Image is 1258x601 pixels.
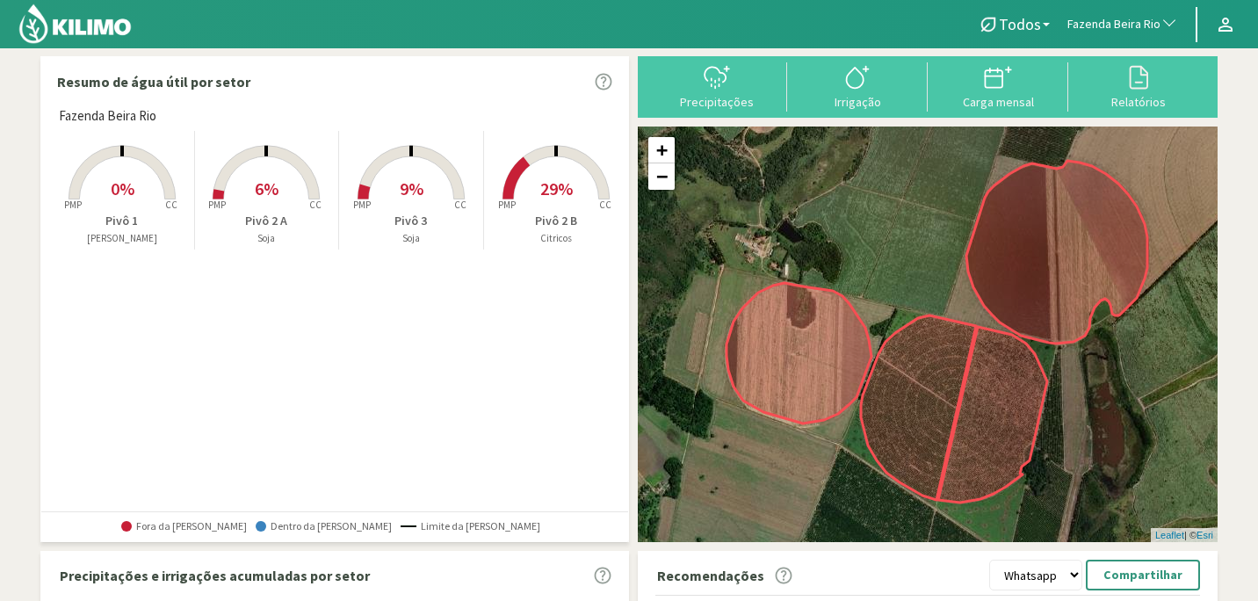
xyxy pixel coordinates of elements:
span: 9% [400,177,423,199]
tspan: PMP [498,199,516,211]
p: Pivô 2 A [195,212,339,230]
p: Precipitações e irrigações acumuladas por setor [60,565,370,586]
a: Esri [1197,530,1213,540]
p: Citricos [484,231,629,246]
button: Relatórios [1068,62,1209,109]
p: Resumo de água útil por setor [57,71,250,92]
span: Todos [999,15,1041,33]
tspan: CC [599,199,611,211]
button: Irrigação [787,62,928,109]
p: [PERSON_NAME] [50,231,194,246]
p: Recomendações [657,565,764,586]
p: Pivô 1 [50,212,194,230]
span: 0% [111,177,134,199]
span: 29% [540,177,573,199]
tspan: CC [310,199,322,211]
tspan: PMP [64,199,82,211]
a: Zoom in [648,137,675,163]
span: Limite da [PERSON_NAME] [401,520,540,532]
span: Fazenda Beira Rio [59,106,156,127]
span: Fora da [PERSON_NAME] [121,520,247,532]
tspan: PMP [353,199,371,211]
div: Carga mensal [933,96,1063,108]
p: Pivô 2 B [484,212,629,230]
div: Irrigação [792,96,922,108]
span: 6% [255,177,278,199]
div: Relatórios [1074,96,1204,108]
p: Compartilhar [1103,565,1182,585]
button: Carga mensal [928,62,1068,109]
button: Compartilhar [1086,560,1200,590]
span: Fazenda Beira Rio [1067,16,1160,33]
tspan: PMP [208,199,226,211]
a: Zoom out [648,163,675,190]
tspan: CC [454,199,466,211]
button: Precipitações [647,62,787,109]
span: Dentro da [PERSON_NAME] [256,520,392,532]
p: Soja [195,231,339,246]
tspan: CC [165,199,177,211]
button: Fazenda Beira Rio [1059,5,1187,44]
p: Soja [339,231,483,246]
p: Pivô 3 [339,212,483,230]
div: Precipitações [652,96,782,108]
img: Kilimo [18,3,133,45]
div: | © [1151,528,1218,543]
a: Leaflet [1155,530,1184,540]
